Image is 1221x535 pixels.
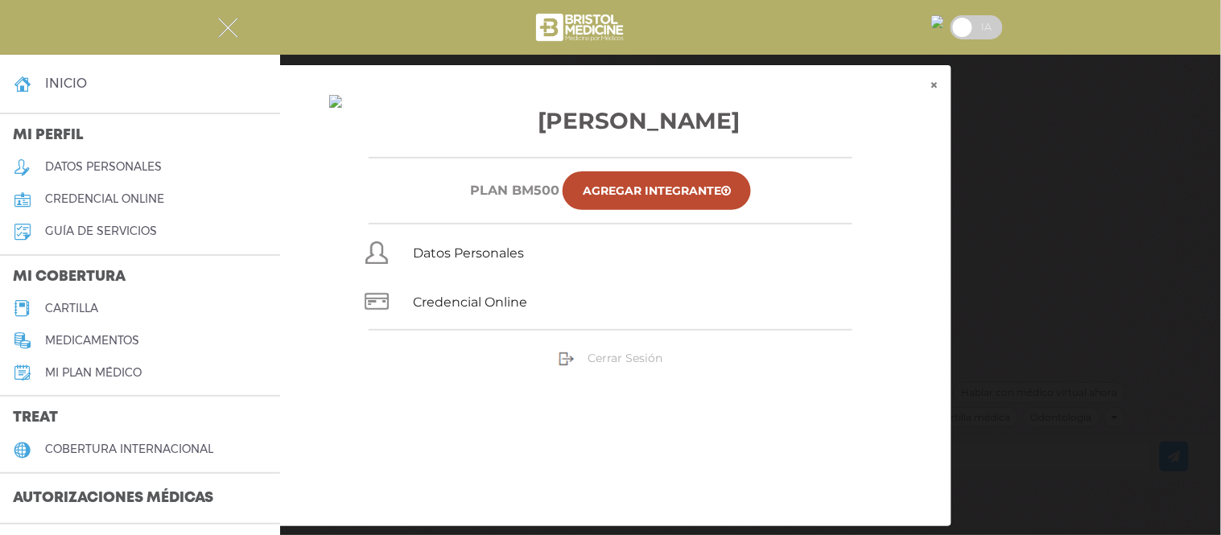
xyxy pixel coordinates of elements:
h5: credencial online [45,192,164,206]
h6: Plan BM500 [470,183,559,198]
h3: [PERSON_NAME] [307,104,913,138]
h5: medicamentos [45,334,139,348]
h4: inicio [45,76,87,91]
h5: cobertura internacional [45,442,213,456]
h5: guía de servicios [45,224,157,238]
img: bristol-medicine-blanco.png [534,8,629,47]
a: Datos Personales [413,245,524,261]
a: Agregar Integrante [563,171,751,210]
img: sign-out.png [559,351,575,367]
a: Cerrar Sesión [559,351,662,365]
h5: Mi plan médico [45,366,142,380]
span: Cerrar Sesión [588,351,662,365]
img: 18351 [931,15,944,28]
img: Cober_menu-close-white.svg [218,18,238,38]
a: Credencial Online [413,294,527,310]
h5: cartilla [45,302,98,315]
h5: datos personales [45,160,162,174]
button: × [917,65,951,105]
img: 18351 [329,95,342,108]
